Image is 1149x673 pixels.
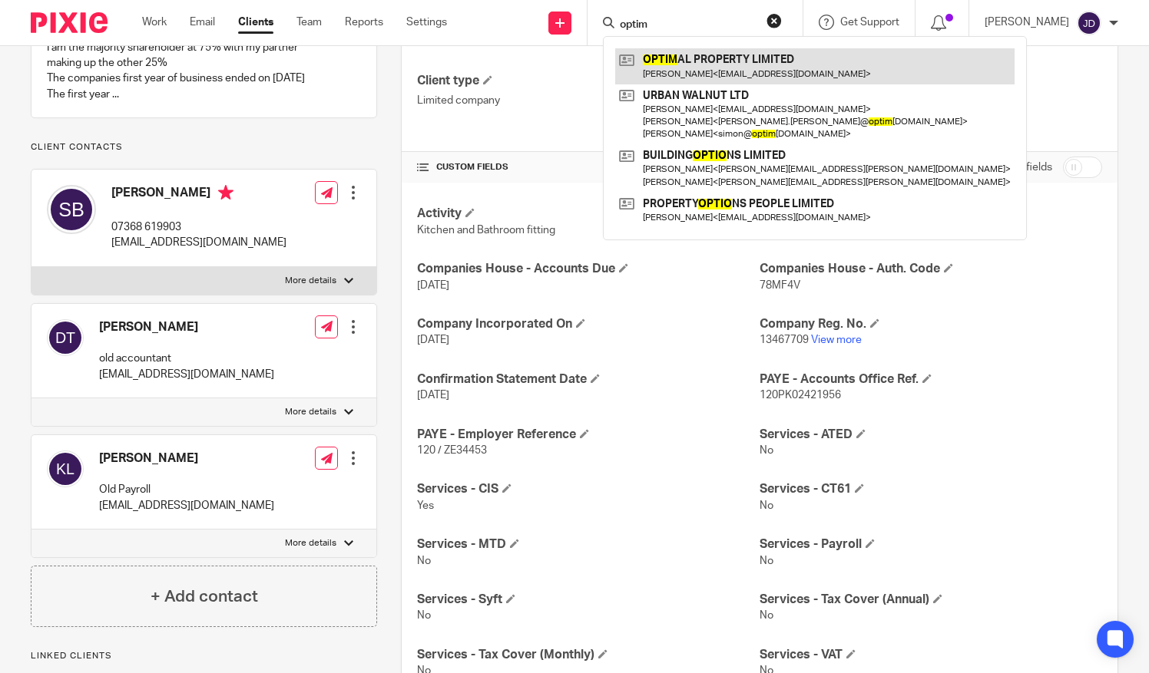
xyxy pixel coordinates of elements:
[760,481,1102,497] h4: Services - CT61
[760,536,1102,553] h4: Services - Payroll
[190,15,215,30] a: Email
[111,235,286,250] p: [EMAIL_ADDRESS][DOMAIN_NAME]
[417,280,449,291] span: [DATE]
[285,406,336,418] p: More details
[1077,11,1101,35] img: svg%3E
[417,93,760,108] p: Limited company
[760,610,773,621] span: No
[760,371,1102,388] h4: PAYE - Accounts Office Ref.
[111,219,286,235] p: 07368 619903
[417,161,760,173] h4: CUSTOM FIELDS
[760,280,800,291] span: 78MF4V
[985,15,1069,30] p: [PERSON_NAME]
[99,450,274,467] h4: [PERSON_NAME]
[99,319,274,335] h4: [PERSON_NAME]
[296,15,322,30] a: Team
[406,15,447,30] a: Settings
[99,498,274,513] p: [EMAIL_ADDRESS][DOMAIN_NAME]
[417,445,487,456] span: 120 / ZE34453
[417,610,431,621] span: No
[760,261,1102,277] h4: Companies House - Auth. Code
[760,445,773,456] span: No
[767,13,782,28] button: Clear
[218,185,233,200] i: Primary
[142,15,167,30] a: Work
[151,585,258,609] h4: + Add contact
[47,319,84,356] img: svg%3E
[760,647,1102,663] h4: Services - VAT
[760,556,773,566] span: No
[417,647,760,663] h4: Services - Tax Cover (Monthly)
[417,335,449,345] span: [DATE]
[99,351,274,366] p: old accountant
[47,185,96,234] img: svg%3E
[417,73,760,89] h4: Client type
[760,500,773,511] span: No
[840,17,899,28] span: Get Support
[417,556,431,566] span: No
[111,185,286,204] h4: [PERSON_NAME]
[99,367,274,382] p: [EMAIL_ADDRESS][DOMAIN_NAME]
[285,537,336,549] p: More details
[417,536,760,553] h4: Services - MTD
[760,390,841,401] span: 120PK02421956
[417,261,760,277] h4: Companies House - Accounts Due
[618,18,757,32] input: Search
[417,225,555,236] span: Kitchen and Bathroom fitting
[285,275,336,287] p: More details
[760,592,1102,608] h4: Services - Tax Cover (Annual)
[417,481,760,497] h4: Services - CIS
[417,206,760,222] h4: Activity
[417,316,760,332] h4: Company Incorporated On
[417,390,449,401] span: [DATE]
[31,650,377,662] p: Linked clients
[417,500,434,511] span: Yes
[811,335,862,345] a: View more
[47,450,84,487] img: svg%3E
[31,12,108,33] img: Pixie
[345,15,383,30] a: Reports
[31,141,377,153] p: Client contacts
[417,592,760,608] h4: Services - Syft
[760,427,1102,443] h4: Services - ATED
[99,482,274,497] p: Old Payroll
[417,371,760,388] h4: Confirmation Statement Date
[760,335,809,345] span: 13467709
[417,427,760,443] h4: PAYE - Employer Reference
[238,15,273,30] a: Clients
[760,316,1102,332] h4: Company Reg. No.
